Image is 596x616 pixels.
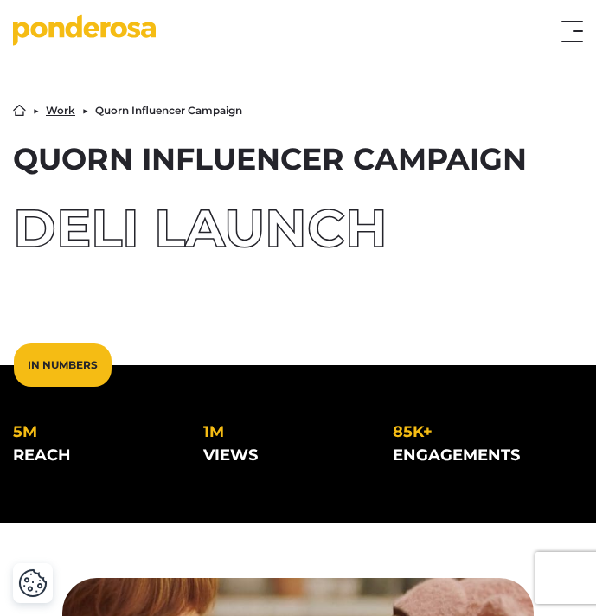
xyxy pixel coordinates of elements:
[13,14,136,48] a: Go to homepage
[393,420,555,444] div: 85k+
[18,568,48,598] img: Revisit consent button
[561,21,583,42] button: Toggle menu
[82,106,88,116] li: ▶︎
[203,420,366,444] div: 1m
[95,106,242,116] li: Quorn Influencer Campaign
[13,104,26,117] a: Home
[203,444,366,467] div: views
[13,444,176,467] div: reach
[13,420,176,444] div: 5m
[18,568,48,598] button: Cookie Settings
[13,144,583,175] h1: Quorn Influencer Campaign
[14,343,112,387] div: In Numbers
[33,106,39,116] li: ▶︎
[13,202,583,254] div: Deli Launch
[46,106,75,116] a: Work
[393,444,555,467] div: engagements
